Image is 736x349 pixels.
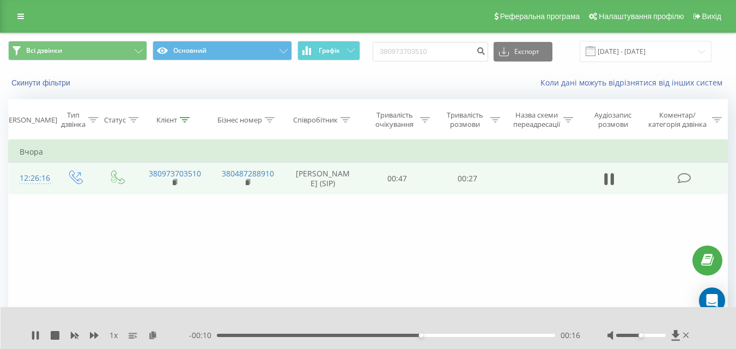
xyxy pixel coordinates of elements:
div: Клієнт [156,115,177,125]
div: Коментар/категорія дзвінка [646,111,709,129]
td: 00:47 [362,163,433,194]
div: Open Intercom Messenger [699,287,725,314]
div: Тривалість очікування [372,111,417,129]
span: - 00:10 [189,330,217,341]
button: Скинути фільтри [8,78,76,88]
div: Аудіозапис розмови [586,111,641,129]
span: 00:16 [561,330,580,341]
div: Тривалість розмови [442,111,488,129]
button: Експорт [494,42,552,62]
div: Статус [104,115,126,125]
div: 12:26:16 [20,168,42,189]
span: Графік [319,47,340,54]
a: Коли дані можуть відрізнятися вiд інших систем [540,77,728,88]
span: Вихід [702,12,721,21]
div: Співробітник [293,115,338,125]
button: Графік [297,41,360,60]
div: Бізнес номер [217,115,262,125]
div: Назва схеми переадресації [513,111,561,129]
a: 380487288910 [222,168,274,179]
button: Всі дзвінки [8,41,147,60]
td: 00:27 [433,163,503,194]
div: Тип дзвінка [61,111,86,129]
div: [PERSON_NAME] [2,115,57,125]
input: Пошук за номером [373,42,488,62]
a: 380973703510 [149,168,201,179]
button: Основний [153,41,291,60]
span: Всі дзвінки [26,46,62,55]
td: Вчора [9,141,728,163]
span: 1 x [110,330,118,341]
td: [PERSON_NAME] (SIP) [284,163,362,194]
span: Налаштування профілю [599,12,684,21]
div: Accessibility label [638,333,643,338]
div: Accessibility label [419,333,423,338]
span: Реферальна програма [500,12,580,21]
